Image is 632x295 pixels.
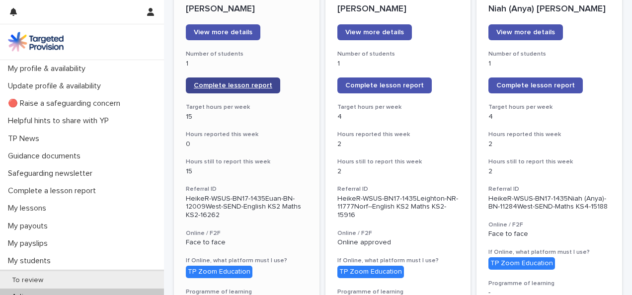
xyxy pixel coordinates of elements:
[337,24,412,40] a: View more details
[337,50,459,58] h3: Number of students
[345,82,424,89] span: Complete lesson report
[488,248,610,256] h3: If Online, what platform must I use?
[186,4,308,15] p: [PERSON_NAME]
[4,99,128,108] p: 🔴 Raise a safeguarding concern
[488,167,610,176] p: 2
[337,113,459,121] p: 4
[186,238,308,247] p: Face to face
[186,103,308,111] h3: Target hours per week
[496,82,575,89] span: Complete lesson report
[4,276,51,285] p: To review
[186,266,252,278] div: TP Zoom Education
[337,229,459,237] h3: Online / F2F
[186,50,308,58] h3: Number of students
[186,158,308,166] h3: Hours still to report this week
[488,4,610,15] p: Niah (Anya) [PERSON_NAME]
[186,60,308,68] p: 1
[194,82,272,89] span: Complete lesson report
[488,60,610,68] p: 1
[4,151,88,161] p: Guidance documents
[488,140,610,148] p: 2
[186,77,280,93] a: Complete lesson report
[186,229,308,237] h3: Online / F2F
[488,185,610,193] h3: Referral ID
[4,169,100,178] p: Safeguarding newsletter
[4,221,56,231] p: My payouts
[337,140,459,148] p: 2
[4,239,56,248] p: My payslips
[4,256,59,266] p: My students
[186,185,308,193] h3: Referral ID
[194,29,252,36] span: View more details
[337,131,459,139] h3: Hours reported this week
[337,195,459,220] p: HeikeR-WSUS-BN17-1435Leighton-NR-11777Norf--English KS2 Maths KS2-15916
[488,77,583,93] a: Complete lesson report
[186,24,260,40] a: View more details
[337,238,459,247] p: Online approved
[488,131,610,139] h3: Hours reported this week
[186,140,308,148] p: 0
[4,134,47,144] p: TP News
[488,50,610,58] h3: Number of students
[345,29,404,36] span: View more details
[337,103,459,111] h3: Target hours per week
[488,24,563,40] a: View more details
[4,186,104,196] p: Complete a lesson report
[337,167,459,176] p: 2
[488,230,610,238] p: Face to face
[186,195,308,220] p: HeikeR-WSUS-BN17-1435Euan-BN-12009West-SEND-English KS2 Maths KS2-16262
[337,60,459,68] p: 1
[337,266,404,278] div: TP Zoom Education
[8,32,64,52] img: M5nRWzHhSzIhMunXDL62
[4,116,117,126] p: Helpful hints to share with YP
[186,113,308,121] p: 15
[488,103,610,111] h3: Target hours per week
[337,4,459,15] p: [PERSON_NAME]
[337,185,459,193] h3: Referral ID
[4,64,93,74] p: My profile & availability
[488,257,555,270] div: TP Zoom Education
[488,221,610,229] h3: Online / F2F
[337,77,432,93] a: Complete lesson report
[488,158,610,166] h3: Hours still to report this week
[186,257,308,265] h3: If Online, what platform must I use?
[337,158,459,166] h3: Hours still to report this week
[186,131,308,139] h3: Hours reported this week
[4,204,54,213] p: My lessons
[488,195,610,212] p: HeikeR-WSUS-BN17-1435Niah (Anya)-BN-11284West-SEND-Maths KS4-15188
[337,257,459,265] h3: If Online, what platform must I use?
[496,29,555,36] span: View more details
[488,280,610,288] h3: Programme of learning
[4,81,109,91] p: Update profile & availability
[488,113,610,121] p: 4
[186,167,308,176] p: 15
